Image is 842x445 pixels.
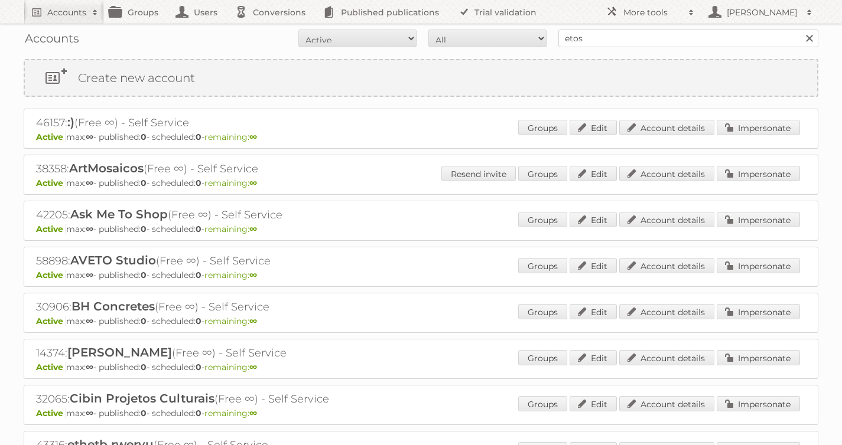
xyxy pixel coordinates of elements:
[86,132,93,142] strong: ∞
[70,207,168,221] span: Ask Me To Shop
[204,408,257,418] span: remaining:
[36,299,450,315] h2: 30906: (Free ∞) - Self Service
[570,166,617,181] a: Edit
[570,396,617,411] a: Edit
[36,408,66,418] span: Active
[141,362,147,372] strong: 0
[86,316,93,326] strong: ∞
[619,258,714,273] a: Account details
[249,132,257,142] strong: ∞
[141,132,147,142] strong: 0
[249,408,257,418] strong: ∞
[86,270,93,280] strong: ∞
[518,166,567,181] a: Groups
[717,120,800,135] a: Impersonate
[141,408,147,418] strong: 0
[86,224,93,234] strong: ∞
[196,316,201,326] strong: 0
[36,270,806,280] p: max: - published: - scheduled: -
[570,350,617,365] a: Edit
[70,391,214,405] span: Cibin Projetos Culturais
[141,178,147,188] strong: 0
[204,224,257,234] span: remaining:
[518,120,567,135] a: Groups
[196,270,201,280] strong: 0
[36,316,806,326] p: max: - published: - scheduled: -
[249,316,257,326] strong: ∞
[717,350,800,365] a: Impersonate
[67,345,172,359] span: [PERSON_NAME]
[69,161,144,175] span: ArtMosaicos
[36,391,450,407] h2: 32065: (Free ∞) - Self Service
[36,270,66,280] span: Active
[36,345,450,361] h2: 14374: (Free ∞) - Self Service
[717,304,800,319] a: Impersonate
[518,304,567,319] a: Groups
[570,304,617,319] a: Edit
[36,253,450,269] h2: 58898: (Free ∞) - Self Service
[570,212,617,227] a: Edit
[196,224,201,234] strong: 0
[204,316,257,326] span: remaining:
[249,178,257,188] strong: ∞
[36,224,66,234] span: Active
[717,396,800,411] a: Impersonate
[518,350,567,365] a: Groups
[204,270,257,280] span: remaining:
[619,350,714,365] a: Account details
[25,60,817,96] a: Create new account
[36,362,66,372] span: Active
[141,270,147,280] strong: 0
[619,212,714,227] a: Account details
[36,161,450,176] h2: 38358: (Free ∞) - Self Service
[86,362,93,372] strong: ∞
[717,212,800,227] a: Impersonate
[623,6,682,18] h2: More tools
[47,6,86,18] h2: Accounts
[204,362,257,372] span: remaining:
[36,178,806,188] p: max: - published: - scheduled: -
[86,178,93,188] strong: ∞
[249,270,257,280] strong: ∞
[86,408,93,418] strong: ∞
[36,132,66,142] span: Active
[36,408,806,418] p: max: - published: - scheduled: -
[619,166,714,181] a: Account details
[518,258,567,273] a: Groups
[204,178,257,188] span: remaining:
[36,316,66,326] span: Active
[570,120,617,135] a: Edit
[570,258,617,273] a: Edit
[36,207,450,222] h2: 42205: (Free ∞) - Self Service
[204,132,257,142] span: remaining:
[141,224,147,234] strong: 0
[518,212,567,227] a: Groups
[619,396,714,411] a: Account details
[249,224,257,234] strong: ∞
[36,362,806,372] p: max: - published: - scheduled: -
[196,132,201,142] strong: 0
[619,120,714,135] a: Account details
[196,362,201,372] strong: 0
[724,6,801,18] h2: [PERSON_NAME]
[36,132,806,142] p: max: - published: - scheduled: -
[717,258,800,273] a: Impersonate
[717,166,800,181] a: Impersonate
[196,178,201,188] strong: 0
[441,166,516,181] a: Resend invite
[67,115,74,129] span: :)
[36,178,66,188] span: Active
[36,115,450,130] h2: 46157: (Free ∞) - Self Service
[196,408,201,418] strong: 0
[141,316,147,326] strong: 0
[36,224,806,234] p: max: - published: - scheduled: -
[70,253,156,267] span: AVETO Studio
[71,299,155,313] span: BH Concretes
[518,396,567,411] a: Groups
[619,304,714,319] a: Account details
[249,362,257,372] strong: ∞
